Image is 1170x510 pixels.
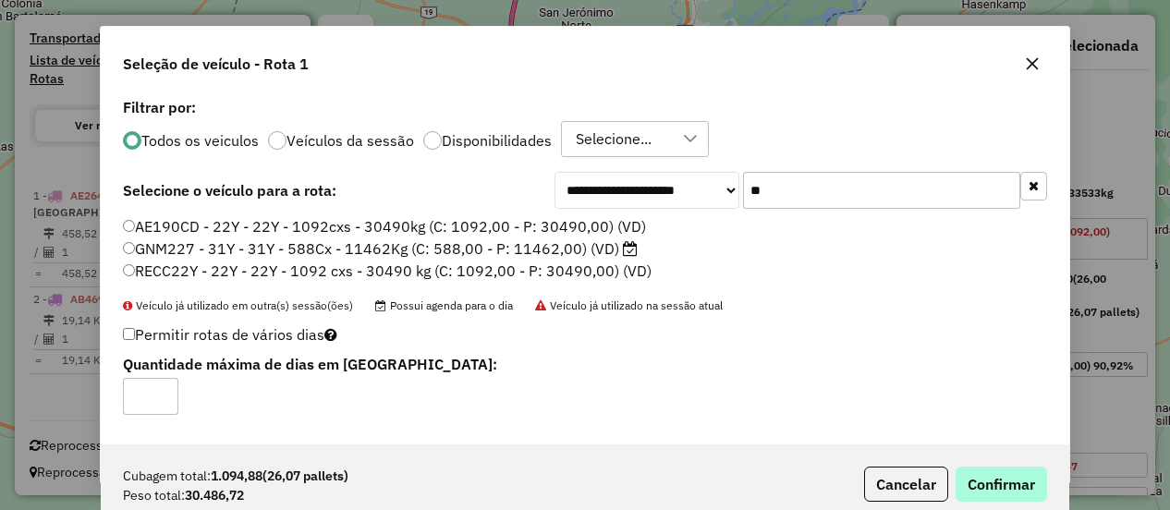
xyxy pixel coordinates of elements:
[123,96,1047,118] label: Filtrar por:
[864,467,948,502] button: Cancelar
[324,327,337,342] i: Selecione pelo menos um veículo
[185,486,244,505] strong: 30.486,72
[123,298,353,312] span: Veículo já utilizado em outra(s) sessão(ões)
[286,133,414,148] label: Veículos da sessão
[123,220,135,232] input: AE190CD - 22Y - 22Y - 1092cxs - 30490kg (C: 1092,00 - P: 30490,00) (VD)
[123,467,211,486] span: Cubagem total:
[211,467,348,486] strong: 1.094,88
[123,181,336,200] strong: Selecione o veículo para a rota:
[956,467,1047,502] button: Confirmar
[141,133,259,148] label: Todos os veiculos
[123,486,185,505] span: Peso total:
[123,260,652,282] label: RECC22Y - 22Y - 22Y - 1092 cxs - 30490 kg (C: 1092,00 - P: 30490,00) (VD)
[623,241,638,256] i: Possui agenda para o dia
[535,298,723,312] span: Veículo já utilizado na sessão atual
[123,237,638,260] label: GNM227 - 31Y - 31Y - 588Cx - 11462Kg (C: 588,00 - P: 11462,00) (VD)
[123,353,732,375] label: Quantidade máxima de dias em [GEOGRAPHIC_DATA]:
[123,264,135,276] input: RECC22Y - 22Y - 22Y - 1092 cxs - 30490 kg (C: 1092,00 - P: 30490,00) (VD)
[123,242,135,254] input: GNM227 - 31Y - 31Y - 588Cx - 11462Kg (C: 588,00 - P: 11462,00) (VD)
[123,328,135,340] input: Permitir rotas de vários dias
[569,122,658,157] div: Selecione...
[262,467,348,484] span: (26,07 pallets)
[375,298,513,312] span: Possui agenda para o dia
[123,53,309,75] span: Seleção de veículo - Rota 1
[442,133,552,148] label: Disponibilidades
[123,215,646,237] label: AE190CD - 22Y - 22Y - 1092cxs - 30490kg (C: 1092,00 - P: 30490,00) (VD)
[123,317,337,352] label: Permitir rotas de vários dias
